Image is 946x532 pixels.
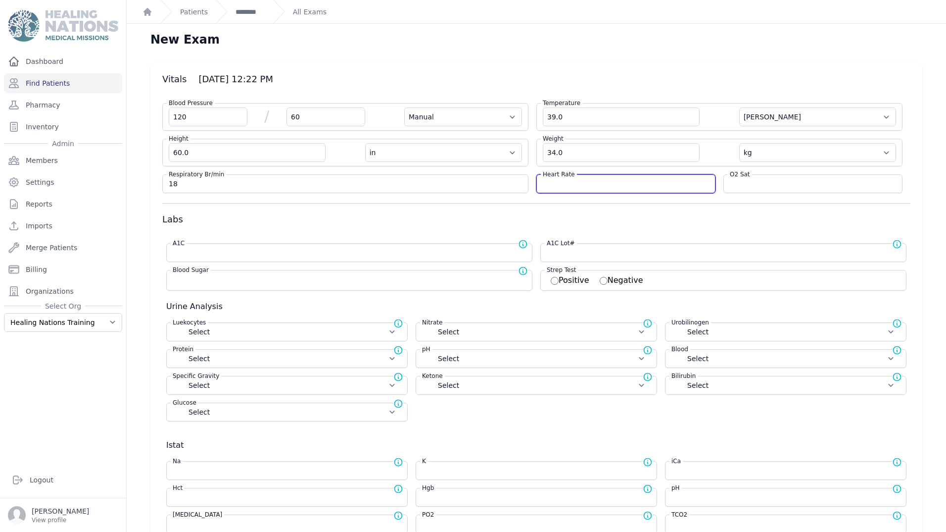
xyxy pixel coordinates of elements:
[162,214,183,224] span: Labs
[420,511,436,521] label: PO2
[4,172,122,192] a: Settings
[167,135,190,143] label: Height
[162,74,187,84] span: Vitals
[171,266,211,276] label: Blood Sugar
[167,170,226,178] label: Respiratory Br/min
[247,107,286,126] span: /
[669,345,690,355] label: Blood
[4,281,122,301] a: Organizations
[171,511,224,521] label: [MEDICAL_DATA]
[198,74,273,84] span: [DATE] 12:22 PM
[4,194,122,214] a: Reports
[541,99,582,107] label: Temperature
[669,457,683,467] label: iCa
[420,484,436,494] label: Hgb
[171,239,187,249] label: A1C
[600,277,608,285] input: Negative
[32,506,89,516] p: [PERSON_NAME]
[171,372,221,382] label: Specific Gravity
[166,439,910,451] h3: Istat
[4,260,122,279] a: Billing
[32,516,89,524] p: View profile
[669,372,698,382] label: Bilirubin
[171,484,185,494] label: Hct
[551,275,589,285] label: Positive
[150,32,220,48] h1: New Exam
[4,52,122,71] a: Dashboard
[420,345,432,355] label: pH
[4,95,122,115] a: Pharmacy
[600,275,643,285] label: Negative
[541,170,577,178] label: Heart Rate
[420,372,445,382] label: Ketone
[171,457,183,467] label: Na
[420,319,444,328] label: Nitrate
[41,301,85,311] span: Select Org
[420,457,428,467] label: K
[4,73,122,93] a: Find Patients
[8,506,118,524] a: [PERSON_NAME] View profile
[8,470,118,490] a: Logout
[166,301,910,313] h3: Urine Analysis
[4,117,122,137] a: Inventory
[669,484,682,494] label: pH
[171,399,198,409] label: Glucose
[171,345,195,355] label: Protein
[728,170,752,178] label: O2 Sat
[669,319,711,326] label: Urobilinogen
[8,10,118,42] img: Medical Missions EMR
[669,511,689,521] label: TCO2
[545,239,577,249] label: A1C Lot#
[167,99,215,107] label: Blood Pressure
[48,139,78,149] span: Admin
[4,238,122,258] a: Merge Patients
[180,7,208,17] a: Patients
[545,266,578,274] label: Strep Test
[541,135,566,143] label: Weight
[551,277,559,285] input: Positive
[293,7,327,17] a: All Exams
[171,319,208,328] label: Luekocytes
[4,151,122,170] a: Members
[4,216,122,236] a: Imports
